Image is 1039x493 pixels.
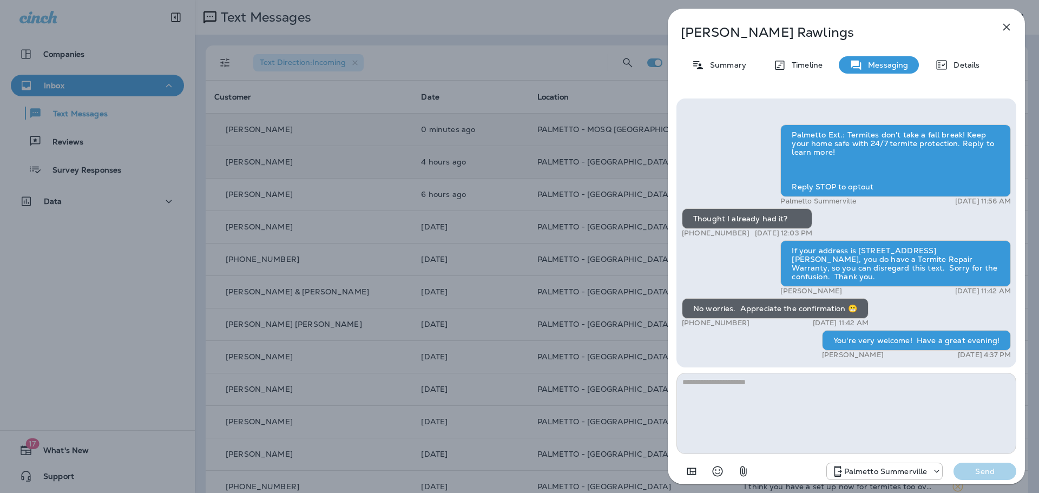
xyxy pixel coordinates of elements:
p: Details [948,61,979,69]
p: Messaging [863,61,908,69]
p: [DATE] 11:42 AM [955,287,1011,295]
p: [PHONE_NUMBER] [682,319,749,327]
p: [DATE] 11:42 AM [813,319,869,327]
p: [DATE] 4:37 PM [958,351,1011,359]
p: [PHONE_NUMBER] [682,229,749,238]
p: Palmetto Summerville [844,467,928,476]
div: If your address is [STREET_ADDRESS][PERSON_NAME], you do have a Termite Repair Warranty, so you c... [780,240,1011,287]
button: Select an emoji [707,461,728,482]
p: Timeline [786,61,823,69]
div: No worries. Appreciate the confirmation 😬 [682,298,869,319]
div: Thought I already had it? [682,208,812,229]
p: [PERSON_NAME] [780,287,842,295]
p: [PERSON_NAME] Rawlings [681,25,976,40]
div: Palmetto Ext.: Termites don't take a fall break! Keep your home safe with 24/7 termite protection... [780,124,1011,197]
p: Palmetto Summerville [780,197,856,206]
p: [PERSON_NAME] [822,351,884,359]
p: [DATE] 11:56 AM [955,197,1011,206]
div: +1 (843) 594-2691 [827,465,943,478]
button: Add in a premade template [681,461,702,482]
div: You're very welcome! Have a great evening! [822,330,1011,351]
p: [DATE] 12:03 PM [755,229,812,238]
p: Summary [705,61,746,69]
